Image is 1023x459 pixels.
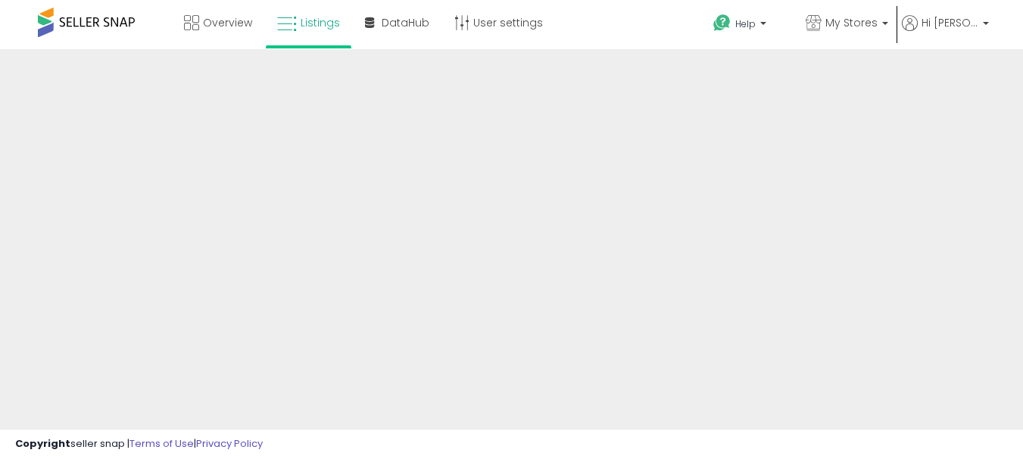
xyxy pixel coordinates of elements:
[713,14,731,33] i: Get Help
[129,436,194,451] a: Terms of Use
[301,15,340,30] span: Listings
[825,15,878,30] span: My Stores
[902,15,989,49] a: Hi [PERSON_NAME]
[735,17,756,30] span: Help
[203,15,252,30] span: Overview
[196,436,263,451] a: Privacy Policy
[701,2,792,49] a: Help
[15,437,263,451] div: seller snap | |
[382,15,429,30] span: DataHub
[15,436,70,451] strong: Copyright
[922,15,978,30] span: Hi [PERSON_NAME]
